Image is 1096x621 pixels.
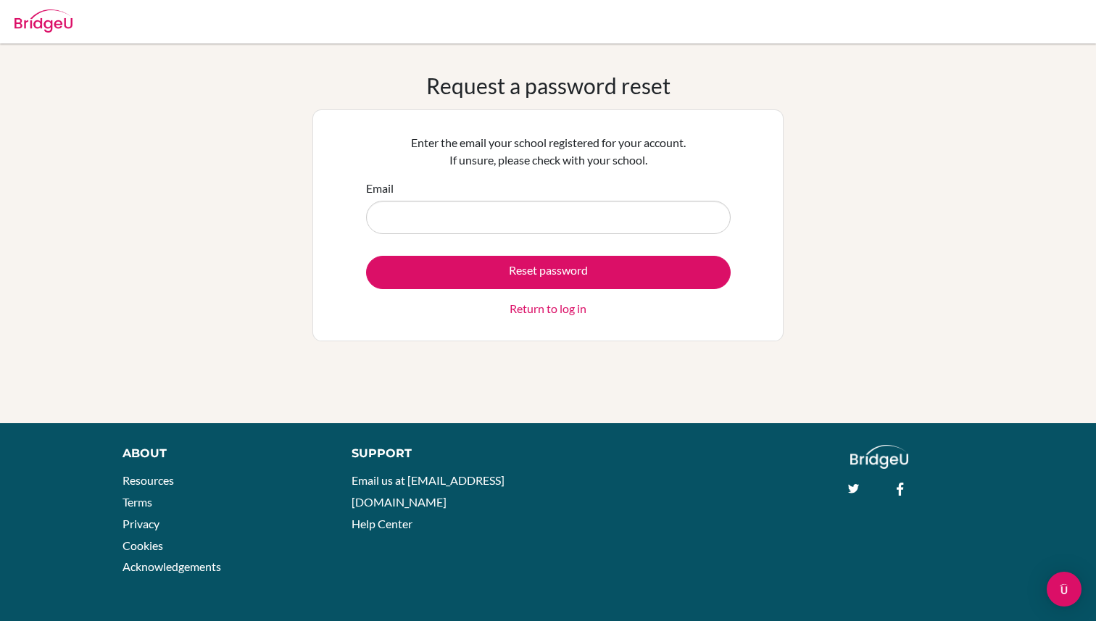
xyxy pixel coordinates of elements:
a: Help Center [352,517,412,530]
img: Bridge-U [14,9,72,33]
a: Return to log in [510,300,586,317]
div: Support [352,445,533,462]
button: Reset password [366,256,731,289]
a: Privacy [123,517,159,530]
h1: Request a password reset [426,72,671,99]
a: Resources [123,473,174,487]
a: Cookies [123,538,163,552]
div: Open Intercom Messenger [1047,572,1082,607]
div: About [123,445,319,462]
a: Terms [123,495,152,509]
label: Email [366,180,394,197]
p: Enter the email your school registered for your account. If unsure, please check with your school. [366,134,731,169]
a: Email us at [EMAIL_ADDRESS][DOMAIN_NAME] [352,473,505,509]
a: Acknowledgements [123,559,221,573]
img: logo_white@2x-f4f0deed5e89b7ecb1c2cc34c3e3d731f90f0f143d5ea2071677605dd97b5244.png [850,445,909,469]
